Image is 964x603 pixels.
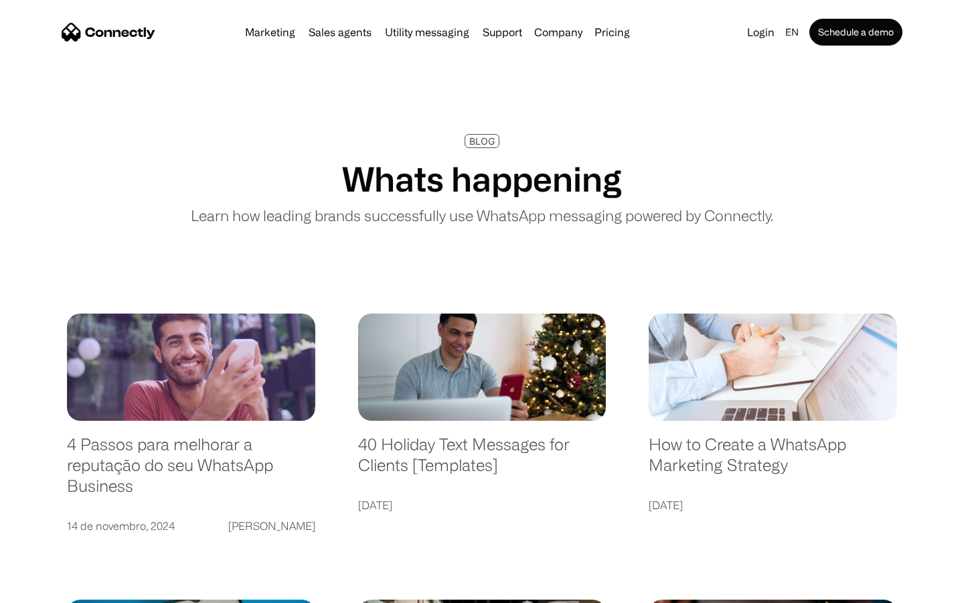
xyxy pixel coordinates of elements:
a: Support [477,27,528,38]
div: Company [534,23,582,42]
div: 14 de novembro, 2024 [67,517,175,535]
a: Schedule a demo [809,19,902,46]
a: Pricing [589,27,635,38]
div: [PERSON_NAME] [228,517,315,535]
h1: Whats happening [342,159,622,199]
a: Marketing [240,27,301,38]
a: Login [742,23,780,42]
a: 40 Holiday Text Messages for Clients [Templates] [358,434,607,488]
div: [DATE] [358,496,392,515]
aside: Language selected: English [13,580,80,598]
a: 4 Passos para melhorar a reputação do seu WhatsApp Business [67,434,315,509]
a: Sales agents [303,27,377,38]
div: [DATE] [649,496,683,515]
div: BLOG [469,136,495,146]
ul: Language list [27,580,80,598]
a: Utility messaging [380,27,475,38]
div: en [785,23,799,42]
p: Learn how leading brands successfully use WhatsApp messaging powered by Connectly. [191,204,773,226]
a: How to Create a WhatsApp Marketing Strategy [649,434,897,488]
